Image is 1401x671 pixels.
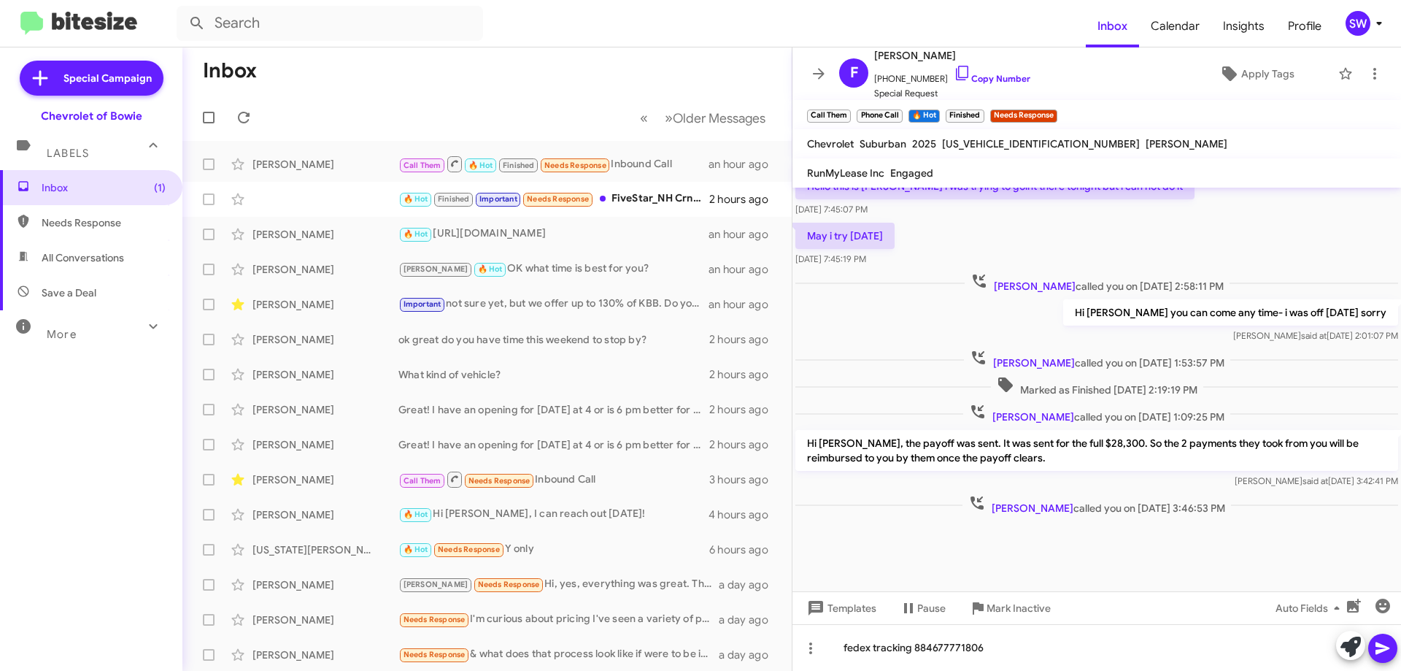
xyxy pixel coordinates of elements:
div: an hour ago [709,262,780,277]
a: Inbox [1086,5,1139,47]
div: 2 hours ago [709,332,780,347]
span: 🔥 Hot [404,194,428,204]
div: Inbound Call [398,470,709,488]
div: Y only [398,541,709,558]
span: Auto Fields [1275,595,1346,621]
div: Inbound Call [398,155,709,173]
a: Profile [1276,5,1333,47]
span: Apply Tags [1241,61,1294,87]
span: (1) [154,180,166,195]
span: Engaged [890,166,933,180]
button: Pause [888,595,957,621]
div: [PERSON_NAME] [252,367,398,382]
span: Call Them [404,161,441,170]
div: an hour ago [709,157,780,172]
div: [PERSON_NAME] [252,648,398,662]
a: Special Campaign [20,61,163,96]
div: ok great do you have time this weekend to stop by? [398,332,709,347]
div: [PERSON_NAME] [252,437,398,452]
span: [PERSON_NAME] [1146,137,1227,150]
span: [PERSON_NAME] [DATE] 3:42:41 PM [1235,475,1398,486]
span: 🔥 Hot [478,264,503,274]
span: [PERSON_NAME] [DATE] 2:01:07 PM [1233,330,1398,341]
span: called you on [DATE] 1:53:57 PM [964,349,1230,370]
div: fedex tracking 884677771806 [792,624,1401,671]
span: Inbox [42,180,166,195]
span: Needs Response [404,615,466,624]
div: OK what time is best for you? [398,261,709,277]
input: Search [177,6,483,41]
span: [PERSON_NAME] [404,580,468,589]
button: SW [1333,11,1385,36]
span: Marked as Finished [DATE] 2:19:19 PM [991,376,1203,397]
div: 2 hours ago [709,402,780,417]
div: [PERSON_NAME] [252,157,398,172]
span: Needs Response [42,215,166,230]
div: 3 hours ago [709,472,780,487]
span: Finished [503,161,535,170]
span: Save a Deal [42,285,96,300]
div: [PERSON_NAME] [252,332,398,347]
span: 🔥 Hot [404,229,428,239]
span: « [640,109,648,127]
span: called you on [DATE] 1:09:25 PM [963,403,1230,424]
div: [PERSON_NAME] [252,578,398,592]
div: [PERSON_NAME] [252,472,398,487]
button: Previous [631,103,657,133]
div: not sure yet, but we offer up to 130% of KBB. Do you have time to bring it by the dealership [398,296,709,313]
span: [PERSON_NAME] [993,356,1075,369]
small: Needs Response [990,110,1057,123]
span: Special Request [874,86,1030,101]
div: [URL][DOMAIN_NAME] [398,226,709,242]
div: [PERSON_NAME] [252,262,398,277]
span: [PERSON_NAME] [992,410,1074,423]
span: [PHONE_NUMBER] [874,64,1030,86]
div: [PERSON_NAME] [252,507,398,522]
span: Needs Response [527,194,589,204]
span: 🔥 Hot [404,545,428,554]
span: 2025 [912,137,936,150]
span: Needs Response [544,161,606,170]
div: SW [1346,11,1370,36]
div: & what does that process look like if were to be interested? [398,646,719,663]
div: 4 hours ago [709,507,780,522]
span: called you on [DATE] 3:46:53 PM [962,494,1231,515]
span: All Conversations [42,250,124,265]
small: Finished [946,110,984,123]
button: Mark Inactive [957,595,1062,621]
span: More [47,328,77,341]
p: May i try [DATE] [795,223,895,249]
span: Call Them [404,476,441,486]
span: [DATE] 7:45:19 PM [795,253,866,264]
h1: Inbox [203,59,257,83]
span: Important [479,194,517,204]
div: 2 hours ago [709,437,780,452]
p: Hi [PERSON_NAME], the payoff was sent. It was sent for the full $28,300. So the 2 payments they t... [795,430,1398,471]
div: 6 hours ago [709,542,780,557]
small: 🔥 Hot [908,110,940,123]
span: [PERSON_NAME] [992,502,1073,515]
div: [US_STATE][PERSON_NAME] [252,542,398,557]
nav: Page navigation example [632,103,774,133]
span: [US_VEHICLE_IDENTIFICATION_NUMBER] [942,137,1140,150]
span: Special Campaign [63,71,152,85]
small: Call Them [807,110,851,123]
div: [PERSON_NAME] [252,297,398,312]
span: Needs Response [468,476,530,486]
span: Labels [47,147,89,160]
div: an hour ago [709,297,780,312]
span: Mark Inactive [987,595,1051,621]
button: Templates [792,595,888,621]
span: [PERSON_NAME] [994,280,1076,293]
button: Next [656,103,774,133]
span: [PERSON_NAME] [874,47,1030,64]
a: Copy Number [954,73,1030,84]
p: Hi [PERSON_NAME] you can come any time- i was off [DATE] sorry [1063,299,1398,326]
small: Phone Call [857,110,902,123]
span: [DATE] 7:45:07 PM [795,204,868,215]
span: Important [404,299,441,309]
span: Chevrolet [807,137,854,150]
span: 🔥 Hot [404,510,428,519]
